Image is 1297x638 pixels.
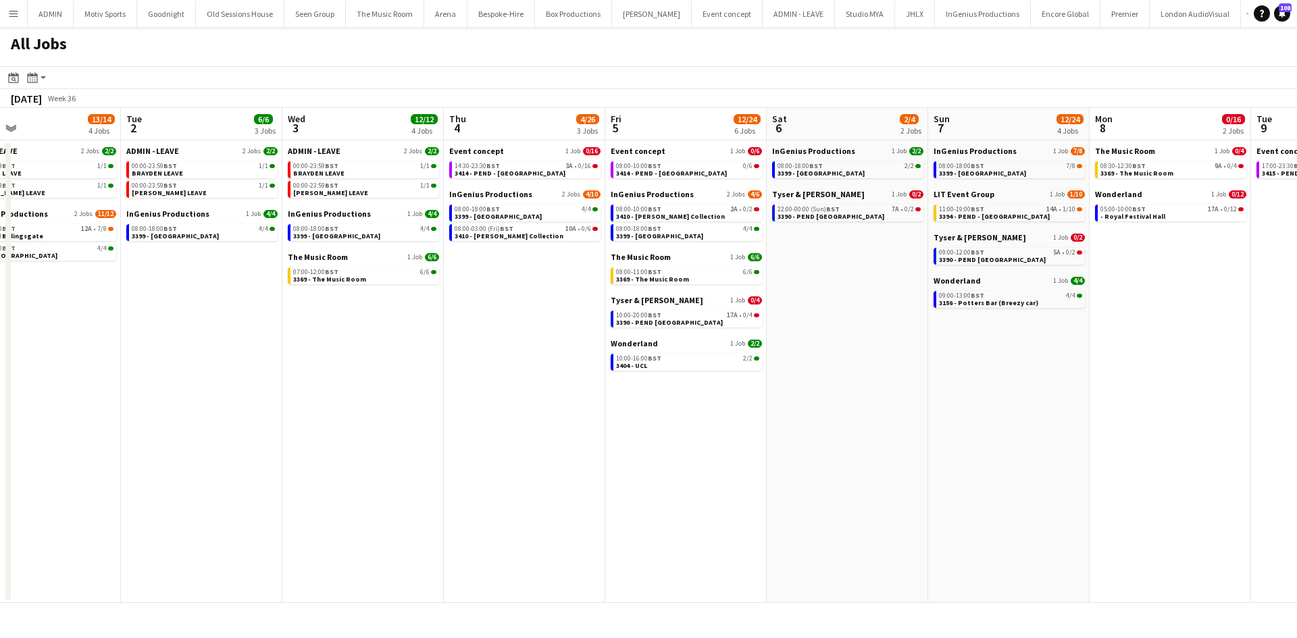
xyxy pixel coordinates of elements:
button: ADMIN - LEAVE [763,1,835,27]
button: JHLX [895,1,935,27]
button: Event concept [692,1,763,27]
button: ADMIN [28,1,74,27]
button: The Music Room [346,1,424,27]
button: Encore Global [1031,1,1100,27]
button: [PERSON_NAME] [612,1,692,27]
button: Seen Group [284,1,346,27]
button: Premier [1100,1,1150,27]
button: Motiv Sports [74,1,137,27]
button: Bespoke-Hire [467,1,535,27]
button: Goodnight [137,1,196,27]
span: 108 [1279,3,1292,12]
button: Studio MYA [835,1,895,27]
button: Arena [424,1,467,27]
button: Old Sessions House [196,1,284,27]
button: InGenius Productions [935,1,1031,27]
button: Box Productions [535,1,612,27]
div: [DATE] [11,92,42,105]
span: Week 36 [45,93,78,103]
a: 108 [1274,5,1290,22]
button: London AudioVisual [1150,1,1241,27]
